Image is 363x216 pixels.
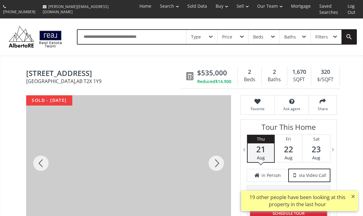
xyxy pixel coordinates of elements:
[247,123,330,134] h3: Tour This Home
[43,4,109,14] span: [PERSON_NAME][EMAIL_ADDRESS][DOMAIN_NAME]
[241,75,258,84] div: Beds
[26,69,183,79] span: 184 Silverado Plains Park SW
[275,145,302,154] span: 22
[285,155,293,161] span: Aug
[197,78,231,85] div: Reduced
[275,135,302,143] div: Fri
[244,106,271,111] span: Favorite
[278,106,305,111] span: Ask agent
[348,191,358,202] button: ×
[290,75,308,84] div: SQFT
[197,68,227,78] span: $535,000
[241,68,258,76] div: 2
[299,172,326,178] span: via Video Call
[248,145,274,154] span: 21
[292,68,306,76] span: 1,670
[314,68,337,76] div: 320
[26,79,183,84] span: [GEOGRAPHIC_DATA] , AB T2X 1Y9
[314,75,337,84] div: $/SQFT
[26,95,72,106] div: sold - [DATE]
[261,172,281,178] span: in Person
[244,194,350,208] div: 19 other people have been looking at this property in the last hour
[312,155,320,161] span: Aug
[6,25,65,49] img: Logo
[215,78,231,85] span: $14,900
[191,35,201,39] div: Type
[40,1,134,18] a: [PERSON_NAME][EMAIL_ADDRESS][DOMAIN_NAME]
[302,145,330,154] span: 23
[265,75,284,84] div: Baths
[222,35,232,39] div: Price
[315,35,328,39] div: Filters
[248,135,274,143] div: Thu
[253,35,263,39] div: Beds
[3,9,35,14] span: [PHONE_NUMBER]
[257,155,265,161] span: Aug
[284,35,296,39] div: Baths
[312,106,333,111] span: Share
[302,135,330,143] div: Sat
[265,68,284,76] div: 2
